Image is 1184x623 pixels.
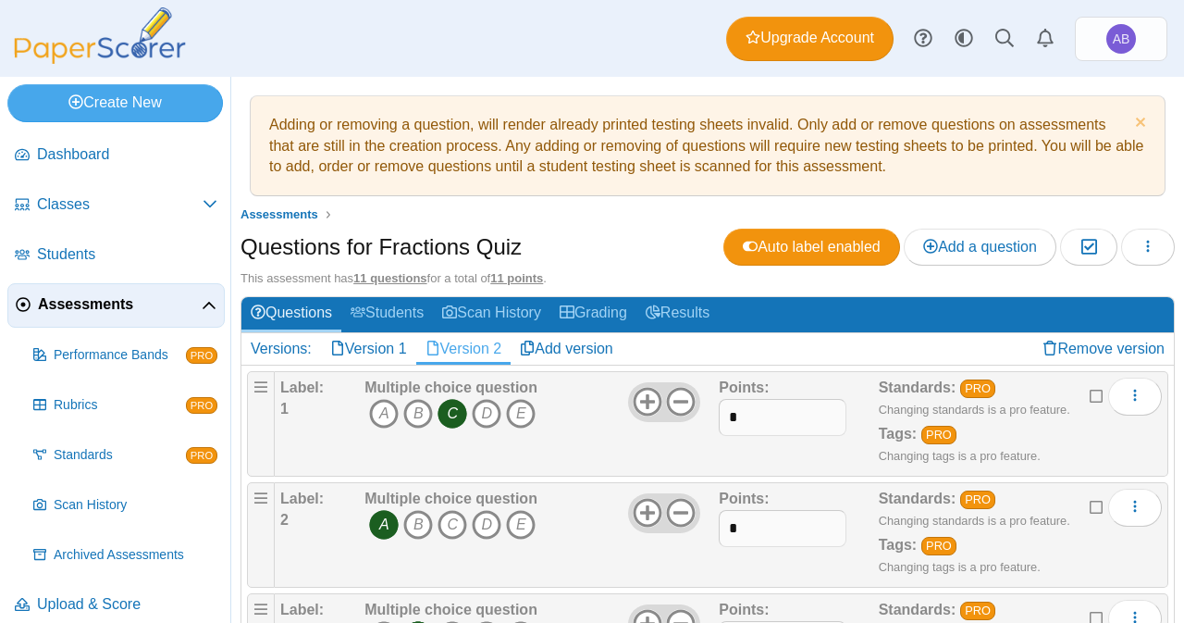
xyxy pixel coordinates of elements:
[260,106,1155,186] div: Adding or removing a question, will render already printed testing sheets invalid. Only add or re...
[26,333,225,378] a: Performance Bands PRO
[416,333,512,365] a: Version 2
[240,207,318,221] span: Assessments
[7,183,225,228] a: Classes
[7,233,225,278] a: Students
[879,514,1070,528] small: Changing standards is a pro feature.
[879,560,1041,574] small: Changing tags is a pro feature.
[54,346,186,365] span: Performance Bands
[247,371,275,477] div: Drag handle
[921,426,957,444] a: PRO
[7,7,192,64] img: PaperScorer
[960,491,996,509] a: PRO
[904,229,1056,266] a: Add a question
[1033,333,1174,365] a: Remove version
[353,271,426,285] u: 11 questions
[506,399,536,429] i: E
[369,399,399,429] i: A
[923,239,1037,255] span: Add a question
[240,231,522,263] h1: Questions for Fractions Quiz
[280,602,324,617] b: Label:
[879,403,1070,417] small: Changing standards is a pro feature.
[719,602,769,617] b: Points:
[1108,489,1162,526] button: More options
[54,396,186,415] span: Rubrics
[879,491,956,506] b: Standards:
[438,510,467,540] i: C
[37,144,217,165] span: Dashboard
[1113,32,1130,45] span: Alejandro Becerra
[7,51,192,67] a: PaperScorer
[879,537,917,553] b: Tags:
[186,397,217,414] span: PRO
[1106,24,1136,54] span: Alejandro Becerra
[7,283,225,328] a: Assessments
[879,449,1041,463] small: Changing tags is a pro feature.
[26,533,225,578] a: Archived Assessments
[54,496,217,515] span: Scan History
[38,294,202,315] span: Assessments
[280,380,324,395] b: Label:
[364,380,537,395] b: Multiple choice question
[636,297,719,331] a: Results
[37,594,217,615] span: Upload & Score
[433,297,550,331] a: Scan History
[369,510,399,540] i: A
[26,483,225,528] a: Scan History
[186,347,217,364] span: PRO
[240,270,1175,287] div: This assessment has for a total of .
[879,602,956,617] b: Standards:
[1075,17,1167,61] a: Alejandro Becerra
[54,446,186,465] span: Standards
[54,546,217,565] span: Archived Assessments
[490,271,543,285] u: 11 points
[280,512,289,528] b: 2
[241,333,321,365] div: Versions:
[719,491,769,506] b: Points:
[364,491,537,506] b: Multiple choice question
[7,133,225,178] a: Dashboard
[472,510,501,540] i: D
[506,510,536,540] i: E
[364,602,537,617] b: Multiple choice question
[241,297,341,331] a: Questions
[550,297,636,331] a: Grading
[247,482,275,588] div: Drag handle
[186,447,217,464] span: PRO
[960,380,996,398] a: PRO
[1108,378,1162,415] button: More options
[7,84,223,121] a: Create New
[280,401,289,417] b: 1
[879,426,917,442] b: Tags:
[1025,19,1066,59] a: Alerts
[879,380,956,395] b: Standards:
[438,399,467,429] i: C
[719,380,769,395] b: Points:
[26,383,225,428] a: Rubrics PRO
[921,537,957,555] a: PRO
[403,399,433,429] i: B
[472,399,501,429] i: D
[280,491,324,506] b: Label:
[26,433,225,478] a: Standards PRO
[341,297,433,331] a: Students
[1130,115,1146,134] a: Dismiss notice
[746,28,874,48] span: Upgrade Account
[726,17,894,61] a: Upgrade Account
[37,194,203,215] span: Classes
[960,602,996,620] a: PRO
[743,239,881,255] span: Auto label enabled
[723,229,900,266] a: Auto label enabled
[236,204,323,227] a: Assessments
[511,333,623,365] a: Add version
[37,244,217,265] span: Students
[403,510,433,540] i: B
[321,333,416,365] a: Version 1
